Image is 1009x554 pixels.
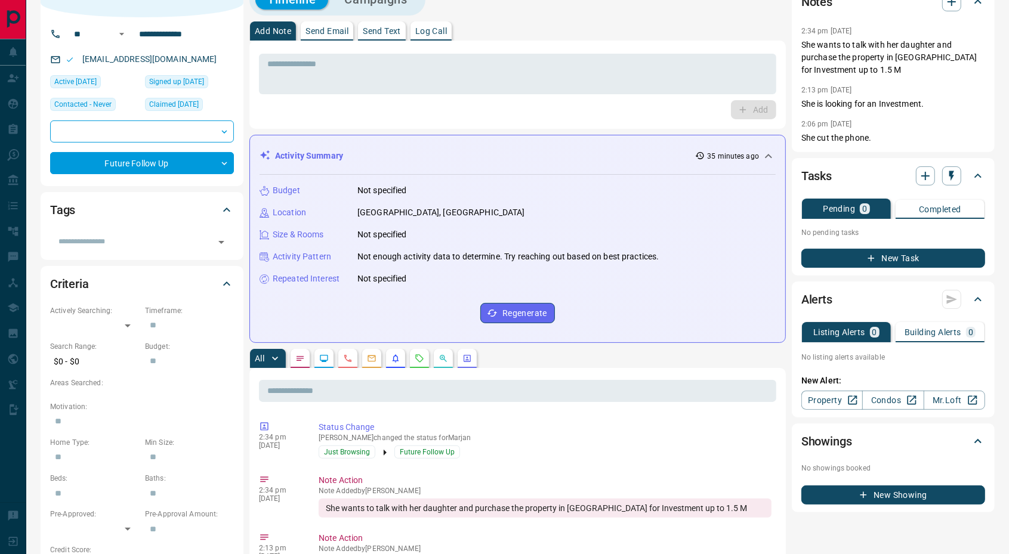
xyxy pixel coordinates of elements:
[66,55,74,64] svg: Email Valid
[145,341,234,352] p: Budget:
[801,352,985,363] p: No listing alerts available
[319,434,772,442] p: [PERSON_NAME] changed the status for Marjan
[145,509,234,519] p: Pre-Approval Amount:
[213,234,230,250] button: Open
[54,76,97,88] span: Active [DATE]
[259,441,301,450] p: [DATE]
[259,544,301,552] p: 2:13 pm
[415,354,424,363] svg: Requests
[462,354,472,363] svg: Agent Actions
[319,354,329,363] svg: Lead Browsing Activity
[273,184,300,197] p: Budget
[149,98,199,110] span: Claimed [DATE]
[50,352,139,372] p: $0 - $0
[50,274,89,293] h2: Criteria
[415,27,447,35] p: Log Call
[905,328,961,336] p: Building Alerts
[872,328,877,336] p: 0
[306,27,348,35] p: Send Email
[145,305,234,316] p: Timeframe:
[82,54,217,64] a: [EMAIL_ADDRESS][DOMAIN_NAME]
[357,228,407,241] p: Not specified
[324,446,370,458] span: Just Browsing
[707,151,759,162] p: 35 minutes ago
[968,328,973,336] p: 0
[145,75,234,92] div: Sun Aug 17 2025
[439,354,448,363] svg: Opportunities
[357,206,525,219] p: [GEOGRAPHIC_DATA], [GEOGRAPHIC_DATA]
[50,377,234,388] p: Areas Searched:
[319,421,772,434] p: Status Change
[50,196,234,224] div: Tags
[919,205,961,213] p: Completed
[145,437,234,448] p: Min Size:
[801,249,985,268] button: New Task
[255,27,291,35] p: Add Note
[862,391,924,410] a: Condos
[319,474,772,487] p: Note Action
[801,98,985,110] p: She is looking for an Investment.
[813,328,865,336] p: Listing Alerts
[801,132,985,144] p: She cut the phone.
[367,354,377,363] svg: Emails
[801,27,852,35] p: 2:34 pm [DATE]
[275,150,343,162] p: Activity Summary
[145,473,234,484] p: Baths:
[400,446,455,458] span: Future Follow Up
[259,433,301,441] p: 2:34 pm
[273,273,340,285] p: Repeated Interest
[50,305,139,316] p: Actively Searching:
[259,486,301,494] p: 2:34 pm
[260,145,776,167] div: Activity Summary35 minutes ago
[343,354,353,363] svg: Calls
[50,509,139,519] p: Pre-Approved:
[363,27,401,35] p: Send Text
[145,98,234,114] div: Sun Aug 17 2025
[273,228,324,241] p: Size & Rooms
[259,494,301,503] p: [DATE]
[924,391,985,410] a: Mr.Loft
[273,206,306,219] p: Location
[54,98,112,110] span: Contacted - Never
[801,463,985,473] p: No showings booked
[801,290,832,309] h2: Alerts
[801,375,985,387] p: New Alert:
[801,485,985,505] button: New Showing
[801,120,852,128] p: 2:06 pm [DATE]
[50,401,234,412] p: Motivation:
[273,250,331,263] p: Activity Pattern
[801,391,863,410] a: Property
[50,341,139,352] p: Search Range:
[357,184,407,197] p: Not specified
[801,285,985,314] div: Alerts
[319,532,772,544] p: Note Action
[50,200,75,219] h2: Tags
[801,39,985,76] p: She wants to talk with her daughter and purchase the property in [GEOGRAPHIC_DATA] for Investment...
[115,27,129,41] button: Open
[357,273,407,285] p: Not specified
[50,75,139,92] div: Sun Aug 17 2025
[391,354,400,363] svg: Listing Alerts
[295,354,305,363] svg: Notes
[801,166,832,185] h2: Tasks
[801,224,985,242] p: No pending tasks
[480,303,555,323] button: Regenerate
[319,499,772,518] div: She wants to talk with her daughter and purchase the property in [GEOGRAPHIC_DATA] for Investment...
[50,473,139,484] p: Beds:
[357,250,659,263] p: Not enough activity data to determine. Try reaching out based on best practices.
[50,270,234,298] div: Criteria
[801,162,985,190] div: Tasks
[255,354,264,363] p: All
[801,427,985,456] div: Showings
[50,152,234,174] div: Future Follow Up
[50,437,139,448] p: Home Type:
[149,76,204,88] span: Signed up [DATE]
[823,205,855,213] p: Pending
[319,487,772,495] p: Note Added by [PERSON_NAME]
[801,86,852,94] p: 2:13 pm [DATE]
[862,205,867,213] p: 0
[801,432,852,451] h2: Showings
[319,544,772,553] p: Note Added by [PERSON_NAME]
